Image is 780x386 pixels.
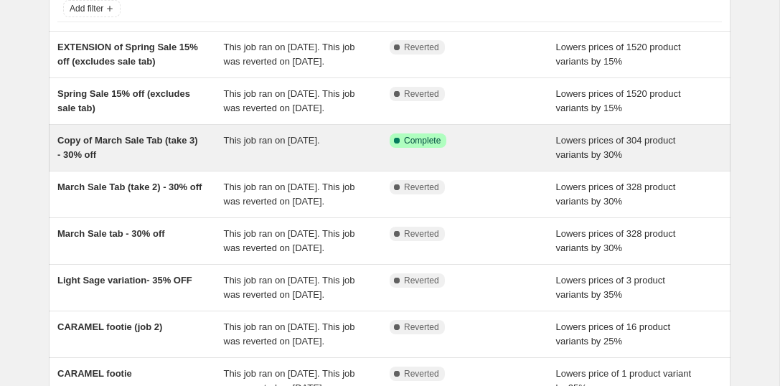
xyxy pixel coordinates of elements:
span: Light Sage variation- 35% OFF [57,275,192,286]
span: Copy of March Sale Tab (take 3) - 30% off [57,135,198,160]
span: Lowers prices of 16 product variants by 25% [556,321,671,347]
span: Lowers prices of 328 product variants by 30% [556,182,676,207]
span: This job ran on [DATE]. This job was reverted on [DATE]. [224,88,355,113]
span: Reverted [404,368,439,380]
span: Add filter [70,3,103,14]
span: Complete [404,135,441,146]
span: Reverted [404,275,439,286]
span: Lowers prices of 328 product variants by 30% [556,228,676,253]
span: Lowers prices of 1520 product variants by 15% [556,42,681,67]
span: This job ran on [DATE]. [224,135,320,146]
span: This job ran on [DATE]. This job was reverted on [DATE]. [224,182,355,207]
span: March Sale Tab (take 2) - 30% off [57,182,202,192]
span: This job ran on [DATE]. This job was reverted on [DATE]. [224,228,355,253]
span: Reverted [404,182,439,193]
span: EXTENSION of Spring Sale 15% off (excludes sale tab) [57,42,198,67]
span: Reverted [404,321,439,333]
span: CARAMEL footie (job 2) [57,321,162,332]
span: Spring Sale 15% off (excludes sale tab) [57,88,190,113]
span: CARAMEL footie [57,368,132,379]
span: This job ran on [DATE]. This job was reverted on [DATE]. [224,275,355,300]
span: This job ran on [DATE]. This job was reverted on [DATE]. [224,321,355,347]
span: March Sale tab - 30% off [57,228,165,239]
span: Lowers prices of 3 product variants by 35% [556,275,665,300]
span: This job ran on [DATE]. This job was reverted on [DATE]. [224,42,355,67]
span: Reverted [404,88,439,100]
span: Reverted [404,42,439,53]
span: Lowers prices of 1520 product variants by 15% [556,88,681,113]
span: Reverted [404,228,439,240]
span: Lowers prices of 304 product variants by 30% [556,135,676,160]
